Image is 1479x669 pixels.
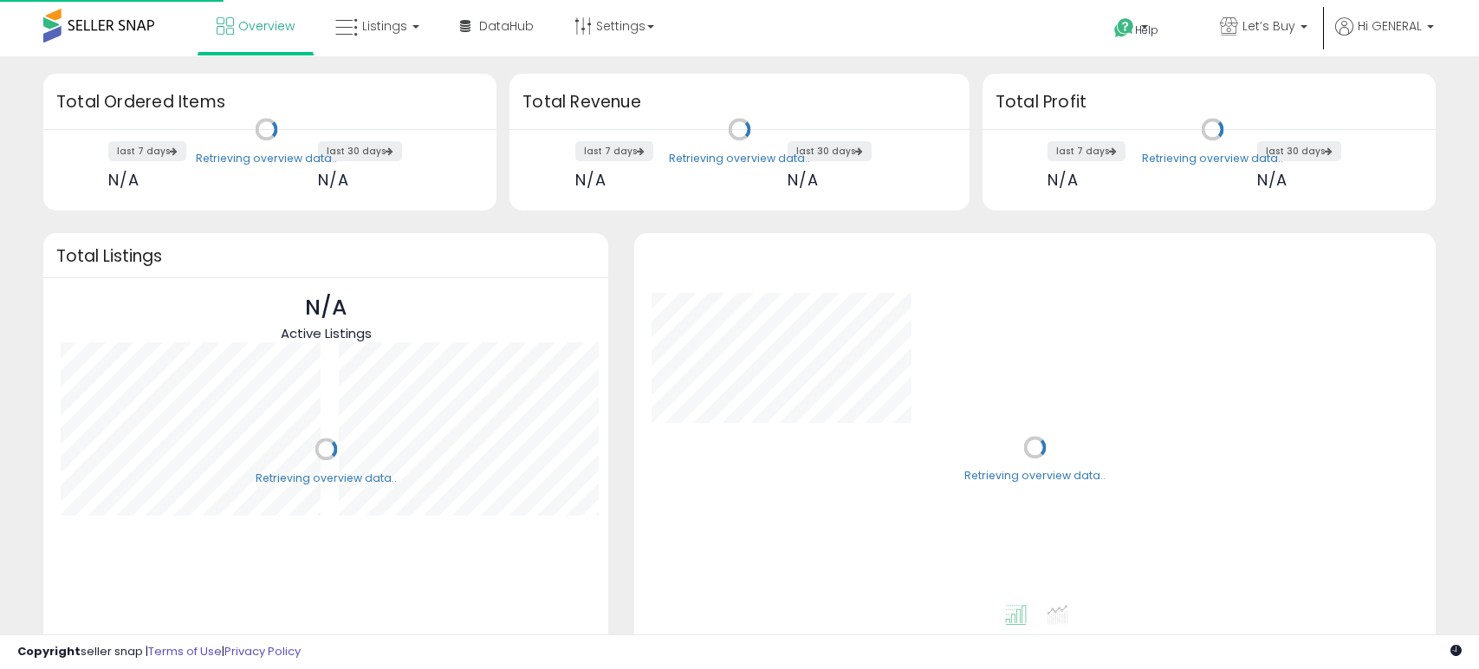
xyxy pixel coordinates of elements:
[17,644,301,660] div: seller snap | |
[17,643,81,659] strong: Copyright
[964,469,1106,484] div: Retrieving overview data..
[1113,17,1135,39] i: Get Help
[196,151,337,166] div: Retrieving overview data..
[362,17,407,35] span: Listings
[1358,17,1422,35] span: Hi GENERAL
[238,17,295,35] span: Overview
[1335,17,1434,56] a: Hi GENERAL
[479,17,534,35] span: DataHub
[1142,151,1283,166] div: Retrieving overview data..
[1135,23,1158,37] span: Help
[1242,17,1295,35] span: Let’s Buy
[1100,4,1192,56] a: Help
[256,471,397,486] div: Retrieving overview data..
[669,151,810,166] div: Retrieving overview data..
